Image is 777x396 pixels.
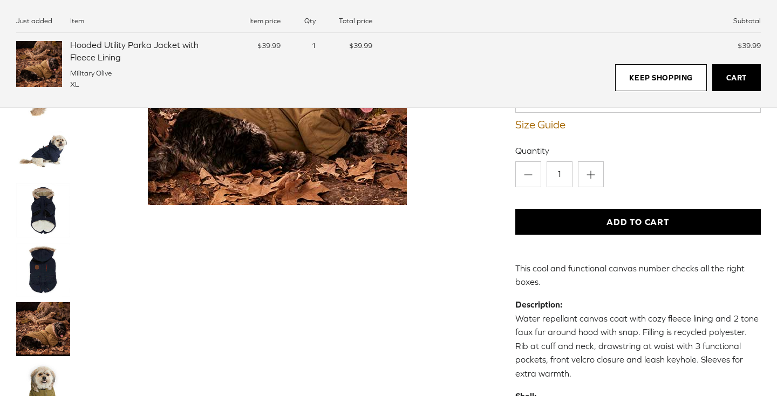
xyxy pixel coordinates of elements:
[349,42,372,50] span: $39.99
[289,16,316,26] div: Qty
[372,16,761,26] div: Subtotal
[70,80,79,88] span: XL
[547,161,572,187] input: Quantity
[515,209,761,235] button: Add to Cart
[615,64,706,91] a: Keep Shopping
[16,16,62,26] div: Just added
[311,42,316,50] span: 1
[16,302,70,356] a: Thumbnail Link
[257,42,281,50] span: $39.99
[515,298,761,381] p: Water repellant canvas coat with cozy fleece lining and 2 tone faux fur around hood with snap. Fi...
[712,64,761,91] a: Cart
[16,183,70,237] a: Thumbnail Link
[515,262,761,289] p: This cool and functional canvas number checks all the right boxes.
[70,16,221,26] div: Item
[16,242,70,296] a: Thumbnail Link
[70,69,112,77] span: Military Olive
[515,118,761,131] a: Size Guide
[324,16,372,26] div: Total price
[16,124,70,177] a: Thumbnail Link
[515,145,761,156] label: Quantity
[229,16,281,26] div: Item price
[738,42,761,50] span: $39.99
[16,41,62,87] img: Hooded Utility Parka Jacket with Fleece Lining
[70,39,221,63] div: Hooded Utility Parka Jacket with Fleece Lining
[515,299,562,309] strong: Description:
